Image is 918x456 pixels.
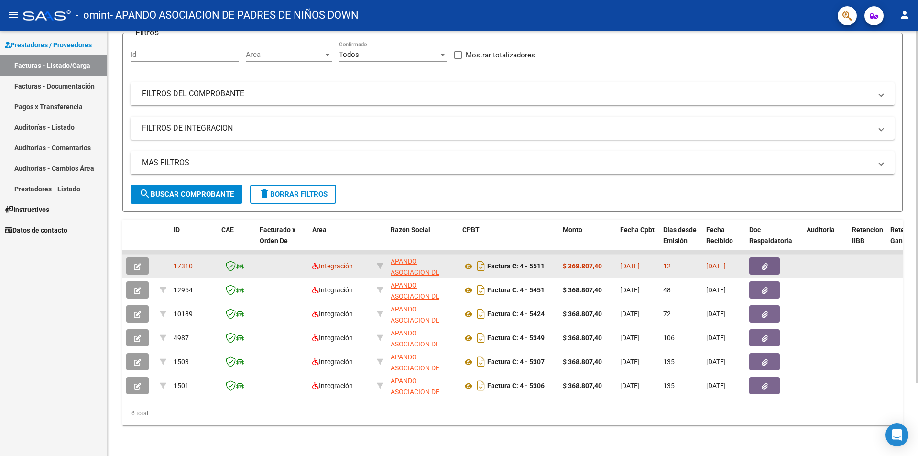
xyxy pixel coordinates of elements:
[663,334,675,342] span: 106
[142,89,872,99] mat-panel-title: FILTROS DEL COMPROBANTE
[559,220,616,262] datatable-header-cell: Monto
[391,256,455,276] div: 30649690312
[174,382,189,389] span: 1501
[174,262,193,270] span: 17310
[487,287,545,294] strong: Factura C: 4 - 5451
[848,220,886,262] datatable-header-cell: Retencion IIBB
[706,358,726,366] span: [DATE]
[563,358,602,366] strong: $ 368.807,40
[391,352,455,372] div: 30649690312
[122,401,903,425] div: 6 total
[391,305,446,345] span: APANDO ASOCIACION DE PADRES DE NIÑOS DOWN
[391,329,446,369] span: APANDO ASOCIACION DE PADRES DE NIÑOS DOWN
[563,334,602,342] strong: $ 368.807,40
[620,358,640,366] span: [DATE]
[391,353,446,393] span: APANDO ASOCIACION DE PADRES DE NIÑOS DOWN
[706,382,726,389] span: [DATE]
[663,310,671,318] span: 72
[131,185,242,204] button: Buscar Comprobante
[487,358,545,366] strong: Factura C: 4 - 5307
[706,334,726,342] span: [DATE]
[563,286,602,294] strong: $ 368.807,40
[563,310,602,318] strong: $ 368.807,40
[131,117,895,140] mat-expansion-panel-header: FILTROS DE INTEGRACION
[466,49,535,61] span: Mostrar totalizadores
[174,226,180,234] span: ID
[663,226,697,245] span: Días desde Emisión
[659,220,702,262] datatable-header-cell: Días desde Emisión
[391,377,446,417] span: APANDO ASOCIACION DE PADRES DE NIÑOS DOWN
[475,378,487,393] i: Descargar documento
[142,157,872,168] mat-panel-title: MAS FILTROS
[663,358,675,366] span: 135
[312,262,353,270] span: Integración
[706,310,726,318] span: [DATE]
[563,226,582,234] span: Monto
[312,310,353,318] span: Integración
[620,382,640,389] span: [DATE]
[259,190,328,199] span: Borrar Filtros
[131,82,895,105] mat-expansion-panel-header: FILTROS DEL COMPROBANTE
[702,220,745,262] datatable-header-cell: Fecha Recibido
[487,263,545,270] strong: Factura C: 4 - 5511
[139,190,234,199] span: Buscar Comprobante
[312,334,353,342] span: Integración
[475,330,487,345] i: Descargar documento
[174,286,193,294] span: 12954
[391,304,455,324] div: 30649690312
[312,286,353,294] span: Integración
[475,306,487,322] i: Descargar documento
[487,382,545,390] strong: Factura C: 4 - 5306
[387,220,459,262] datatable-header-cell: Razón Social
[663,382,675,389] span: 135
[706,286,726,294] span: [DATE]
[475,282,487,298] i: Descargar documento
[142,123,872,133] mat-panel-title: FILTROS DE INTEGRACION
[749,226,792,245] span: Doc Respaldatoria
[312,358,353,366] span: Integración
[620,310,640,318] span: [DATE]
[391,376,455,396] div: 30649690312
[620,334,640,342] span: [DATE]
[221,226,234,234] span: CAE
[899,9,910,21] mat-icon: person
[174,310,193,318] span: 10189
[218,220,256,262] datatable-header-cell: CAE
[745,220,803,262] datatable-header-cell: Doc Respaldatoria
[807,226,835,234] span: Auditoria
[620,286,640,294] span: [DATE]
[616,220,659,262] datatable-header-cell: Fecha Cpbt
[487,334,545,342] strong: Factura C: 4 - 5349
[563,262,602,270] strong: $ 368.807,40
[312,382,353,389] span: Integración
[706,262,726,270] span: [DATE]
[563,382,602,389] strong: $ 368.807,40
[246,50,323,59] span: Area
[475,354,487,369] i: Descargar documento
[391,328,455,348] div: 30649690312
[5,204,49,215] span: Instructivos
[459,220,559,262] datatable-header-cell: CPBT
[110,5,359,26] span: - APANDO ASOCIACION DE PADRES DE NIÑOS DOWN
[131,26,164,39] h3: Filtros
[259,188,270,200] mat-icon: delete
[131,151,895,174] mat-expansion-panel-header: MAS FILTROS
[5,225,67,235] span: Datos de contacto
[312,226,327,234] span: Area
[663,286,671,294] span: 48
[706,226,733,245] span: Fecha Recibido
[475,258,487,274] i: Descargar documento
[260,226,295,245] span: Facturado x Orden De
[139,188,151,200] mat-icon: search
[174,334,189,342] span: 4987
[391,281,446,322] span: APANDO ASOCIACION DE PADRES DE NIÑOS DOWN
[308,220,373,262] datatable-header-cell: Area
[8,9,19,21] mat-icon: menu
[487,311,545,318] strong: Factura C: 4 - 5424
[339,50,359,59] span: Todos
[256,220,308,262] datatable-header-cell: Facturado x Orden De
[391,280,455,300] div: 30649690312
[250,185,336,204] button: Borrar Filtros
[391,226,430,234] span: Razón Social
[391,257,446,298] span: APANDO ASOCIACION DE PADRES DE NIÑOS DOWN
